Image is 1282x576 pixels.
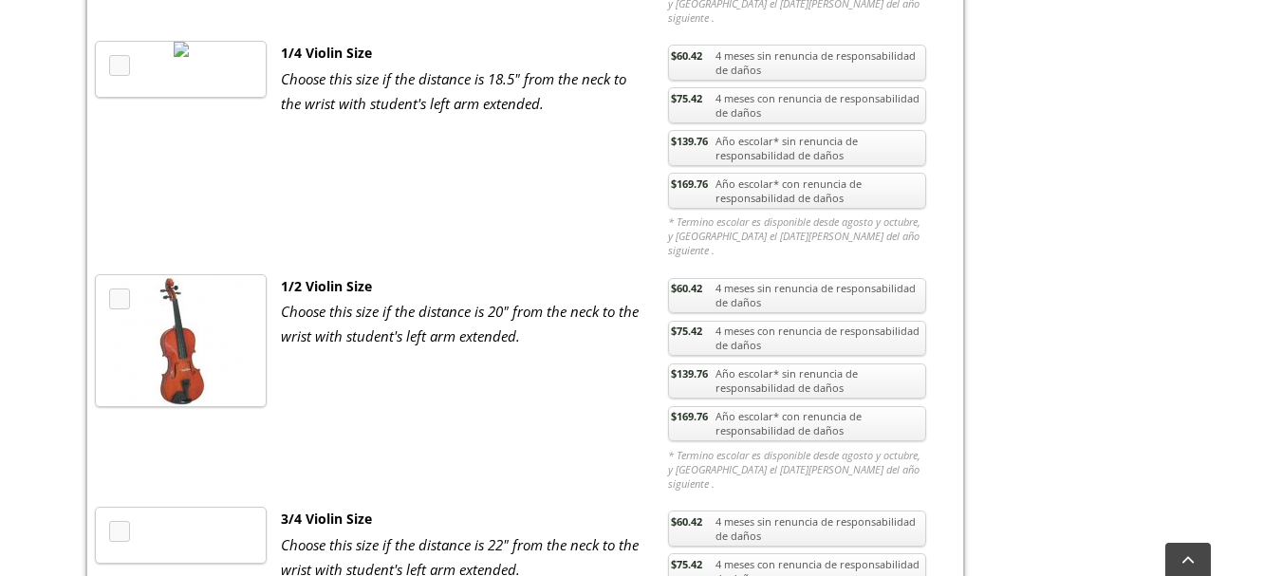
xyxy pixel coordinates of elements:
span: $75.42 [671,557,702,571]
img: th_1fc34dab4bdaff02a3697e89cb8f30dd_1340371800ViolinHalfSIze.jpg [116,275,247,406]
a: $60.424 meses sin renuncia de responsabilidad de daños [668,45,926,81]
span: $75.42 [671,91,702,105]
a: $139.76Año escolar* sin renuncia de responsabilidad de daños [668,130,926,166]
em: Choose this size if the distance is 20" from the neck to the wrist with student's left arm extended. [281,302,639,345]
a: MP3 Clip [109,55,130,76]
span: $75.42 [671,324,702,338]
a: MP3 Clip [109,288,130,309]
div: 3/4 Violin Size [281,507,640,531]
span: $60.42 [671,48,702,63]
a: $169.76Año escolar* con renuncia de responsabilidad de daños [668,173,926,209]
a: $75.424 meses con renuncia de responsabilidad de daños [668,321,926,357]
span: $139.76 [671,134,708,148]
a: $75.424 meses con renuncia de responsabilidad de daños [668,87,926,123]
a: $60.424 meses sin renuncia de responsabilidad de daños [668,511,926,547]
span: $139.76 [671,366,708,381]
em: * Termino escolar es disponible desde agosto y octubre, y [GEOGRAPHIC_DATA] el [DATE][PERSON_NAME... [668,214,926,257]
div: 1/4 Violin Size [281,41,640,65]
div: 1/2 Violin Size [281,274,640,299]
a: $139.76Año escolar* sin renuncia de responsabilidad de daños [668,363,926,399]
a: $169.76Año escolar* con renuncia de responsabilidad de daños [668,406,926,442]
em: Choose this size if the distance is 18.5" from the neck to the wrist with student's left arm exte... [281,69,626,113]
span: $169.76 [671,177,708,191]
a: $60.424 meses sin renuncia de responsabilidad de daños [668,278,926,314]
img: th_1fc34dab4bdaff02a3697e89cb8f30dd_1338903562Violin.JPG [174,42,189,57]
span: $60.42 [671,514,702,529]
span: $60.42 [671,281,702,295]
a: MP3 Clip [109,521,130,542]
span: $169.76 [671,409,708,423]
em: * Termino escolar es disponible desde agosto y octubre, y [GEOGRAPHIC_DATA] el [DATE][PERSON_NAME... [668,448,926,491]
